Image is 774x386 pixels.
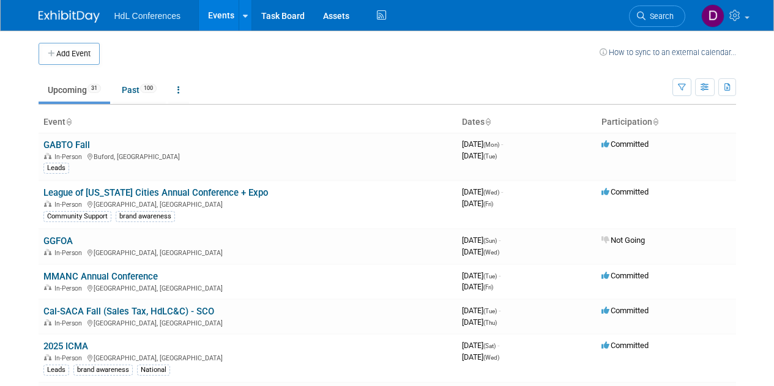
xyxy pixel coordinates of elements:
button: Add Event [39,43,100,65]
span: Not Going [601,236,645,245]
a: League of [US_STATE] Cities Annual Conference + Expo [43,187,268,198]
a: Sort by Start Date [485,117,491,127]
a: How to sync to an external calendar... [600,48,736,57]
span: Search [646,12,674,21]
span: - [499,271,500,280]
span: (Tue) [483,273,497,280]
span: [DATE] [462,247,499,256]
span: - [499,236,500,245]
span: In-Person [54,153,86,161]
span: Committed [601,187,649,196]
span: 100 [140,84,157,93]
div: Leads [43,163,69,174]
span: [DATE] [462,317,497,327]
th: Event [39,112,457,133]
span: (Fri) [483,201,493,207]
span: Committed [601,341,649,350]
img: In-Person Event [44,249,51,255]
span: (Wed) [483,189,499,196]
div: [GEOGRAPHIC_DATA], [GEOGRAPHIC_DATA] [43,199,452,209]
span: In-Person [54,201,86,209]
a: MMANC Annual Conference [43,271,158,282]
img: In-Person Event [44,153,51,159]
img: In-Person Event [44,284,51,291]
a: Past100 [113,78,166,102]
span: [DATE] [462,151,497,160]
span: [DATE] [462,236,500,245]
th: Dates [457,112,597,133]
span: 31 [87,84,101,93]
span: - [501,139,503,149]
div: National [137,365,170,376]
span: - [501,187,503,196]
span: In-Person [54,354,86,362]
div: brand awareness [73,365,133,376]
span: (Sat) [483,343,496,349]
a: Sort by Participation Type [652,117,658,127]
span: [DATE] [462,187,503,196]
span: (Wed) [483,249,499,256]
span: [DATE] [462,352,499,362]
span: - [499,306,500,315]
span: [DATE] [462,199,493,208]
a: Cal-SACA Fall (Sales Tax, HdLC&C) - SCO [43,306,214,317]
span: In-Person [54,284,86,292]
span: - [497,341,499,350]
div: [GEOGRAPHIC_DATA], [GEOGRAPHIC_DATA] [43,317,452,327]
a: Upcoming31 [39,78,110,102]
div: Leads [43,365,69,376]
a: 2025 ICMA [43,341,88,352]
a: Search [629,6,685,27]
span: [DATE] [462,341,499,350]
div: Community Support [43,211,111,222]
span: (Mon) [483,141,499,148]
span: [DATE] [462,306,500,315]
span: In-Person [54,249,86,257]
span: [DATE] [462,271,500,280]
span: Committed [601,139,649,149]
span: (Thu) [483,319,497,326]
div: [GEOGRAPHIC_DATA], [GEOGRAPHIC_DATA] [43,247,452,257]
span: (Wed) [483,354,499,361]
div: brand awareness [116,211,175,222]
span: HdL Conferences [114,11,180,21]
span: Committed [601,306,649,315]
span: [DATE] [462,139,503,149]
a: GGFOA [43,236,73,247]
a: GABTO Fall [43,139,90,150]
img: Drew Rifkin [701,4,724,28]
img: ExhibitDay [39,10,100,23]
span: [DATE] [462,282,493,291]
th: Participation [597,112,736,133]
span: (Tue) [483,153,497,160]
img: In-Person Event [44,201,51,207]
span: (Sun) [483,237,497,244]
span: (Tue) [483,308,497,314]
img: In-Person Event [44,319,51,325]
img: In-Person Event [44,354,51,360]
a: Sort by Event Name [65,117,72,127]
span: In-Person [54,319,86,327]
div: Buford, [GEOGRAPHIC_DATA] [43,151,452,161]
div: [GEOGRAPHIC_DATA], [GEOGRAPHIC_DATA] [43,283,452,292]
span: Committed [601,271,649,280]
div: [GEOGRAPHIC_DATA], [GEOGRAPHIC_DATA] [43,352,452,362]
span: (Fri) [483,284,493,291]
